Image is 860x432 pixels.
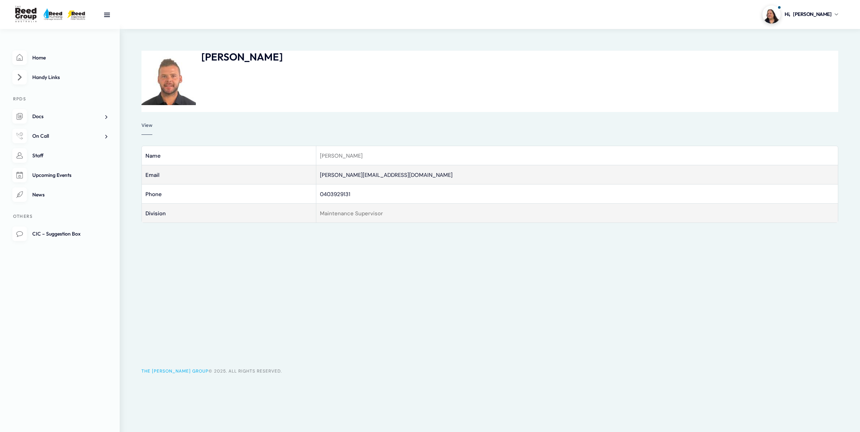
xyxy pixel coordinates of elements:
[142,165,316,184] td: Email
[142,184,316,203] td: Phone
[320,209,834,218] p: Maintenance Supervisor
[785,11,790,18] span: Hi,
[141,123,838,135] div: Member secondary navigation
[762,5,838,24] a: Profile picture of Carmen MontaltoHi,[PERSON_NAME]
[141,123,152,135] a: View
[320,171,453,179] a: [PERSON_NAME][EMAIL_ADDRESS][DOMAIN_NAME]
[142,146,316,165] td: Name
[201,51,283,63] h2: [PERSON_NAME]
[142,203,316,223] td: Division
[320,151,834,160] p: [PERSON_NAME]
[141,51,196,105] img: Profile picture of Daniel Burr
[762,5,781,24] img: Profile picture of Carmen Montalto
[320,191,350,198] a: 0403929131
[141,367,838,375] div: © 2025. All Rights Reserved.
[141,368,209,374] a: The [PERSON_NAME] Group
[793,11,832,18] span: [PERSON_NAME]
